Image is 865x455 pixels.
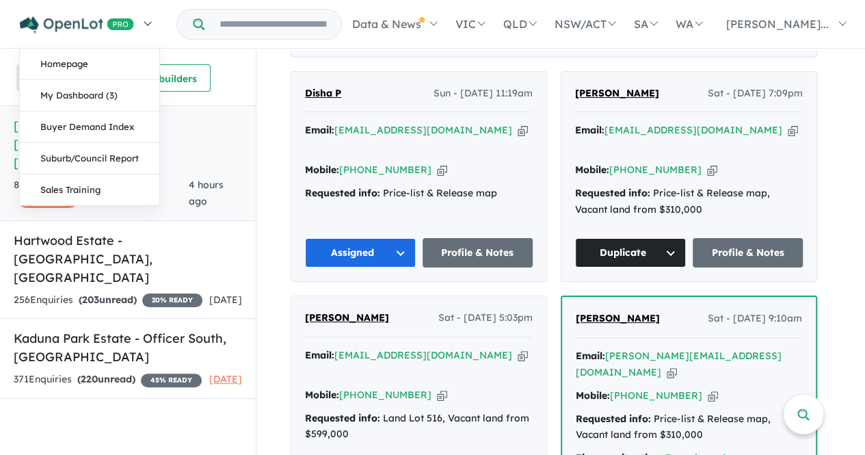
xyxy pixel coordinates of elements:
[189,179,224,207] span: 4 hours ago
[339,164,431,176] a: [PHONE_NUMBER]
[708,389,718,403] button: Copy
[209,294,242,306] span: [DATE]
[575,87,659,99] span: [PERSON_NAME]
[438,310,533,326] span: Sat - [DATE] 5:03pm
[575,238,686,268] button: Duplicate
[693,238,803,268] a: Profile & Notes
[305,185,533,202] div: Price-list & Release map
[576,413,651,425] strong: Requested info:
[609,164,702,176] a: [PHONE_NUMBER]
[518,123,528,138] button: Copy
[14,231,242,287] h5: Hartwood Estate - [GEOGRAPHIC_DATA] , [GEOGRAPHIC_DATA]
[305,411,533,443] div: Land Lot 516, Vacant land from $599,000
[209,373,242,385] span: [DATE]
[437,388,447,402] button: Copy
[81,373,98,385] span: 220
[305,86,341,102] a: Disha P
[305,238,416,268] button: Assigned
[20,112,159,143] a: Buyer Demand Index
[20,143,159,174] a: Suburb/Council Report
[576,389,610,402] strong: Mobile:
[79,294,137,306] strong: ( unread)
[20,49,159,80] a: Homepage
[788,123,798,138] button: Copy
[575,187,650,199] strong: Requested info:
[576,312,660,324] span: [PERSON_NAME]
[423,238,533,268] a: Profile & Notes
[708,86,803,102] span: Sat - [DATE] 7:09pm
[437,163,447,177] button: Copy
[604,124,782,136] a: [EMAIL_ADDRESS][DOMAIN_NAME]
[20,16,134,34] img: Openlot PRO Logo White
[14,177,189,210] div: 878 Enquir ies
[14,372,202,388] div: 371 Enquir ies
[434,86,533,102] span: Sun - [DATE] 11:19am
[334,349,512,361] a: [EMAIL_ADDRESS][DOMAIN_NAME]
[82,294,99,306] span: 203
[77,373,135,385] strong: ( unread)
[207,10,338,39] input: Try estate name, suburb, builder or developer
[334,124,512,136] a: [EMAIL_ADDRESS][DOMAIN_NAME]
[305,349,334,361] strong: Email:
[610,389,702,402] a: [PHONE_NUMBER]
[305,310,389,326] a: [PERSON_NAME]
[305,164,339,176] strong: Mobile:
[20,80,159,112] a: My Dashboard (3)
[305,87,341,99] span: Disha P
[708,311,802,327] span: Sat - [DATE] 9:10am
[14,116,242,172] h5: [GEOGRAPHIC_DATA] - [GEOGRAPHIC_DATA] , [GEOGRAPHIC_DATA]
[305,412,380,424] strong: Requested info:
[305,187,380,199] strong: Requested info:
[518,348,528,363] button: Copy
[305,311,389,324] span: [PERSON_NAME]
[576,311,660,327] a: [PERSON_NAME]
[707,163,717,177] button: Copy
[575,86,659,102] a: [PERSON_NAME]
[576,350,782,378] a: [PERSON_NAME][EMAIL_ADDRESS][DOMAIN_NAME]
[142,294,202,307] span: 20 % READY
[20,174,159,205] a: Sales Training
[14,292,202,309] div: 256 Enquir ies
[339,389,431,401] a: [PHONE_NUMBER]
[575,164,609,176] strong: Mobile:
[667,365,677,380] button: Copy
[575,124,604,136] strong: Email:
[14,329,242,366] h5: Kaduna Park Estate - Officer South , [GEOGRAPHIC_DATA]
[305,124,334,136] strong: Email:
[305,389,339,401] strong: Mobile:
[575,185,803,218] div: Price-list & Release map, Vacant land from $310,000
[576,350,605,362] strong: Email:
[726,17,829,31] span: [PERSON_NAME]...
[141,374,202,387] span: 45 % READY
[576,411,802,444] div: Price-list & Release map, Vacant land from $310,000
